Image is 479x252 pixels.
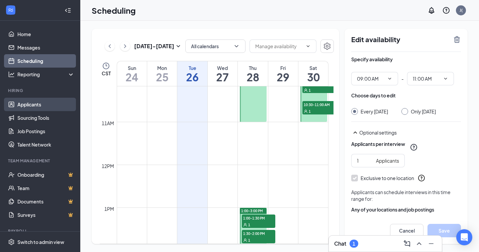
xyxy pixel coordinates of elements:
div: Payroll [8,228,73,234]
svg: ChevronDown [305,44,311,49]
a: August 26, 2025 [177,61,207,86]
button: Save [427,224,461,237]
h1: 27 [208,71,237,83]
div: - [351,72,461,85]
svg: ChevronDown [387,76,392,81]
svg: Notifications [427,6,436,14]
div: 11am [100,119,115,127]
div: Optional settings [351,129,461,137]
h1: 26 [177,71,207,83]
div: Hiring [8,88,73,93]
svg: User [243,238,247,242]
div: J( [460,7,463,13]
svg: Settings [323,42,331,50]
svg: SmallChevronUp [351,129,359,137]
h1: 30 [298,71,328,83]
svg: TrashOutline [453,35,461,44]
svg: Settings [8,239,15,245]
button: Cancel [390,224,423,237]
a: Job Postings [17,124,75,138]
button: ChevronLeft [105,41,115,51]
div: 12pm [100,162,115,170]
svg: ChevronUp [415,240,423,248]
a: August 28, 2025 [238,61,268,86]
div: Optional settings [359,129,461,136]
a: TeamCrown [17,181,75,195]
div: 1pm [103,205,115,213]
input: Manage availability [255,43,303,50]
svg: Collapse [65,7,71,14]
a: August 25, 2025 [147,61,177,86]
h1: 24 [117,71,147,83]
div: Fri [268,65,298,71]
h2: Edit availability [351,35,449,44]
a: OnboardingCrown [17,168,75,181]
div: Applicants [376,157,399,164]
span: 10:30-11:00 AM [302,101,336,108]
button: ChevronRight [120,41,130,51]
svg: QuestionInfo [417,174,425,182]
svg: QuestionInfo [410,143,418,151]
svg: ComposeMessage [403,240,411,248]
h3: Chat [334,240,346,247]
div: Reporting [17,71,75,78]
a: Sourcing Tools [17,111,75,124]
span: 1 [248,238,250,243]
svg: Minimize [427,240,435,248]
svg: QuestionInfo [442,6,450,14]
div: Wed [208,65,237,71]
div: Team Management [8,158,73,164]
div: Tue [177,65,207,71]
span: 1:30-2:00 PM [242,230,275,237]
h3: [DATE] - [DATE] [134,43,174,50]
span: 1 [309,109,311,114]
svg: Clock [102,62,110,70]
svg: WorkstreamLogo [7,7,14,13]
div: Sun [117,65,147,71]
svg: ChevronDown [443,76,448,81]
button: ChevronUp [414,238,424,249]
div: Sat [298,65,328,71]
button: ComposeMessage [402,238,412,249]
button: Select specific locations or job postingsPlusCircle [351,217,461,230]
svg: User [304,109,308,113]
a: SurveysCrown [17,208,75,222]
div: Only [DATE] [411,108,436,115]
svg: ChevronRight [122,42,128,50]
div: Open Intercom Messenger [456,229,472,245]
a: Talent Network [17,138,75,151]
a: Messages [17,41,75,54]
h1: 29 [268,71,298,83]
div: Thu [238,65,268,71]
h1: Scheduling [92,5,136,16]
button: All calendarsChevronDown [185,39,246,53]
svg: User [304,88,308,92]
div: Applicants per interview [351,141,405,147]
div: Choose days to edit [351,92,396,99]
div: Switch to admin view [17,239,64,245]
a: August 27, 2025 [208,61,237,86]
div: Mon [147,65,177,71]
button: Settings [320,39,334,53]
a: Home [17,27,75,41]
span: 1 [309,88,311,93]
svg: SmallChevronDown [174,42,182,50]
h1: 28 [238,71,268,83]
a: August 29, 2025 [268,61,298,86]
a: Scheduling [17,54,75,68]
svg: User [243,223,247,227]
div: 1 [353,241,355,247]
span: CST [102,70,111,77]
a: August 30, 2025 [298,61,328,86]
h1: 25 [147,71,177,83]
svg: ChevronLeft [106,42,113,50]
div: Every [DATE] [361,108,388,115]
button: Minimize [426,238,437,249]
svg: Analysis [8,71,15,78]
svg: ChevronDown [233,43,240,50]
span: 1:00-1:30 PM [242,215,275,221]
div: Any of your locations and job postings [351,206,461,213]
a: August 24, 2025 [117,61,147,86]
div: Applicants can schedule interviews in this time range for: [351,189,461,202]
